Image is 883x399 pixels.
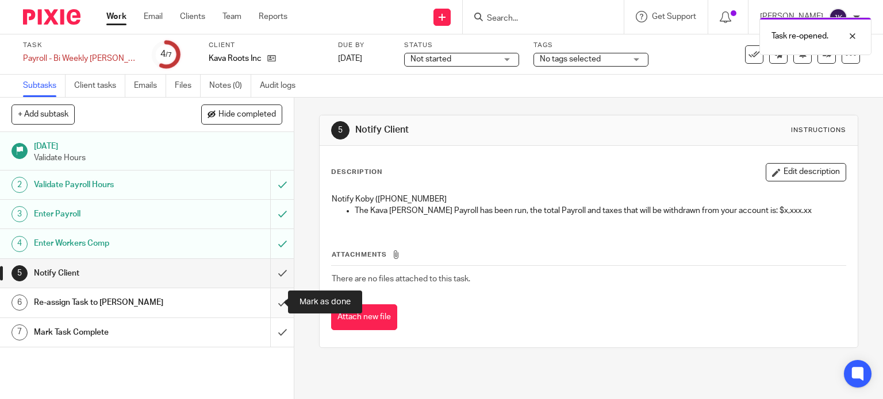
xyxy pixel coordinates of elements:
div: Instructions [791,126,846,135]
h1: Mark Task Complete [34,324,184,341]
p: Validate Hours [34,152,282,164]
p: The Kava [PERSON_NAME] Payroll has been run, the total Payroll and taxes that will be withdrawn f... [355,205,846,216]
button: + Add subtask [11,104,75,124]
span: There are no files attached to this task. [332,275,470,283]
span: Hide completed [218,110,276,119]
div: 2 [11,177,28,193]
span: No tags selected [540,55,601,63]
div: 4 [160,48,172,61]
span: Not started [410,55,451,63]
h1: Validate Payroll Hours [34,176,184,193]
a: Audit logs [260,75,304,97]
div: 6 [11,295,28,311]
img: Pixie [23,9,80,25]
button: Attach new file [331,304,397,330]
h1: Enter Payroll [34,206,184,223]
a: Subtasks [23,75,66,97]
a: Email [144,11,163,22]
h1: [DATE] [34,138,282,152]
p: Notify Koby ([PHONE_NUMBER] [332,193,846,205]
span: [DATE] [338,55,362,63]
div: 5 [331,121,350,140]
label: Client [209,41,324,50]
div: Payroll - Bi Weekly [PERSON_NAME] [23,53,138,64]
h1: Notify Client [34,265,184,282]
h1: Enter Workers Comp [34,235,184,252]
p: Description [331,168,382,177]
p: Task re-opened. [771,30,828,42]
div: 7 [11,324,28,340]
a: Reports [259,11,287,22]
a: Client tasks [74,75,125,97]
label: Status [404,41,519,50]
a: Clients [180,11,205,22]
a: Work [106,11,126,22]
div: 5 [11,265,28,281]
div: 3 [11,206,28,222]
span: Attachments [332,251,387,258]
img: svg%3E [829,8,847,26]
h1: Notify Client [355,124,613,136]
a: Emails [134,75,166,97]
label: Task [23,41,138,50]
button: Hide completed [201,104,282,124]
a: Notes (0) [209,75,251,97]
a: Team [222,11,241,22]
p: Kava Roots Inc [209,53,262,64]
a: Files [175,75,201,97]
button: Edit description [766,163,846,181]
h1: Re-assign Task to [PERSON_NAME] [34,294,184,311]
small: /7 [166,52,172,58]
div: Payroll - Bi Weekly Kava Laurel [23,53,138,64]
div: 4 [11,236,28,252]
label: Due by [338,41,390,50]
